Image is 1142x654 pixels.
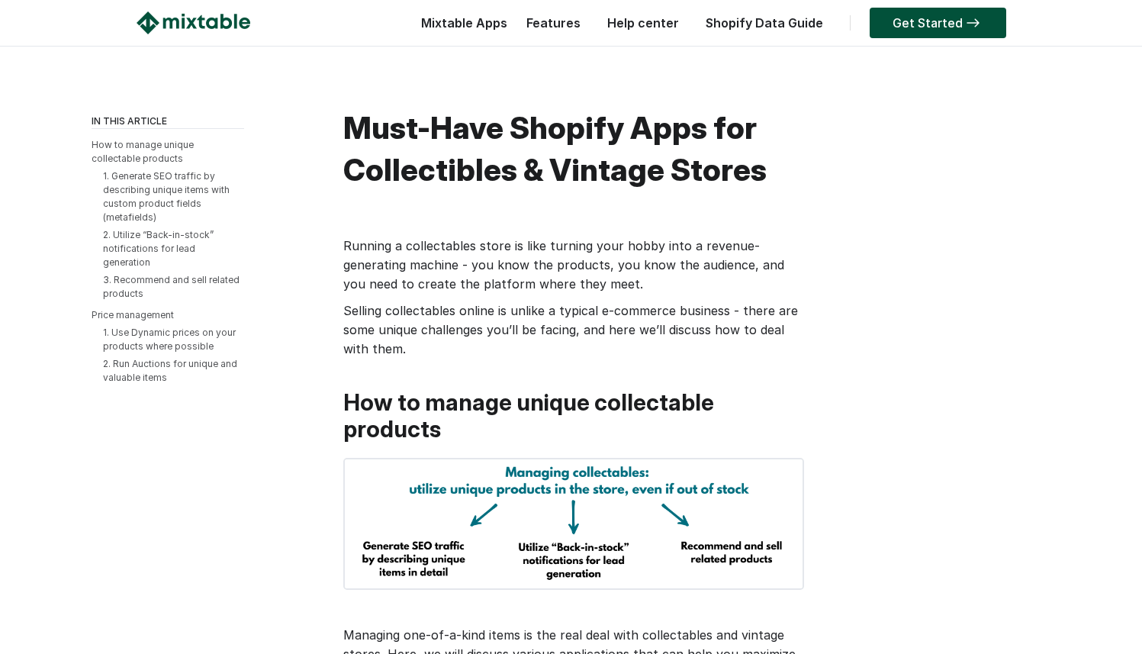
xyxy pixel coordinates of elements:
div: Mixtable Apps [413,11,507,42]
a: Get Started [870,8,1006,38]
a: 1. Use Dynamic prices on your products where possible [103,327,236,352]
div: IN THIS ARTICLE [92,114,244,129]
img: Product management for collectables stores on Shopify [343,458,804,590]
a: Shopify Data Guide [698,15,831,31]
img: arrow-right.svg [963,18,983,27]
a: 2. Run Auctions for unique and valuable items [103,358,237,383]
a: Features [519,15,588,31]
a: 1. Generate SEO traffic by describing unique items with custom product fields (metafields) [103,170,230,223]
img: Mixtable logo [137,11,250,34]
h1: Must-Have Shopify Apps for Collectibles & Vintage Stores [343,107,801,191]
p: Running a collectables store is like turning your hobby into a revenue-generating machine - you k... [343,237,801,294]
a: 3. Recommend and sell related products [103,274,240,299]
a: 2. Utilize “Back-in-stock” notifications for lead generation [103,229,214,268]
a: Price management [92,309,174,321]
a: How to manage unique collectable products [92,139,194,164]
p: Selling collectables online is unlike a typical e-commerce business - there are some unique chall... [343,301,801,359]
a: Help center [600,15,687,31]
h2: How to manage unique collectable products [343,389,801,443]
